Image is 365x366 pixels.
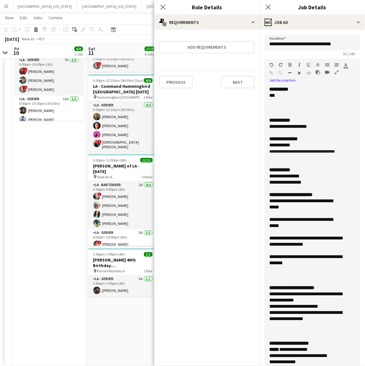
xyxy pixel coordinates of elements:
[288,62,292,67] button: Bold
[88,46,95,51] span: Sat
[98,62,102,66] span: !
[88,230,158,269] app-card-role: LA - Server5A3/34:00pm-10:00pm (6h)![PERSON_NAME]
[46,14,65,22] a: Comms
[88,154,158,246] app-job-card: 3:00pm-11:00pm (8h)11/11[PERSON_NAME] of LA - [DATE] Ebell of LA3 RolesLA - Bartender2A4/43:00pm-...
[93,252,125,257] span: 3:45pm-7:45pm (4h)
[2,14,16,22] a: View
[31,14,45,22] a: Jobs
[260,3,365,11] h3: Job Details
[14,29,84,121] app-job-card: 5:00pm-10:30pm (5h30m)6/6[PERSON_NAME] of LA - [DATE] Ebell of LA2 RolesLA - Server7A3/35:00pm-10...
[17,14,29,22] a: Edit
[88,163,158,174] h3: [PERSON_NAME] of LA - [DATE]
[88,257,158,269] h3: [PERSON_NAME] 40th Birthday [DEMOGRAPHIC_DATA]
[335,62,339,67] button: Ordered List
[316,62,320,67] button: Strikethrough
[5,15,14,20] span: View
[77,0,142,12] button: [GEOGRAPHIC_DATA], [US_STATE]
[88,102,158,152] app-card-role: LA - Server4/43:00pm-12:30am (9h30m)[PERSON_NAME][PERSON_NAME][PERSON_NAME]![DEMOGRAPHIC_DATA][PE...
[88,276,158,297] app-card-role: LA - Server5A1/13:45pm-7:45pm (4h)[PERSON_NAME]
[154,3,260,11] h3: Role Details
[87,49,95,56] span: 11
[335,70,339,75] button: Fullscreen
[14,56,84,96] app-card-role: LA - Server7A3/35:00pm-10:00pm (5h)![PERSON_NAME][PERSON_NAME]![PERSON_NAME]
[93,78,144,83] span: 3:00pm-12:30am (9h30m) (Sun)
[142,175,153,179] span: 3 Roles
[74,47,83,51] span: 6/6
[13,49,19,56] span: 10
[338,51,360,56] span: 33 / 140
[144,95,153,100] span: 1 Role
[33,15,42,20] span: Jobs
[325,70,330,75] button: Insert video
[20,37,36,41] span: Week 41
[88,248,158,297] app-job-card: 3:45pm-7:45pm (4h)1/1[PERSON_NAME] 40th Birthday [DEMOGRAPHIC_DATA] Private Residence1 RoleLA - S...
[88,51,158,72] app-card-role: LA - Server2A1/12:00pm-10:30pm (8h30m)![PERSON_NAME]
[297,70,302,75] button: Clear Formatting
[88,83,158,95] h3: LA - Command Hummingbird [GEOGRAPHIC_DATA] [DATE]
[279,62,283,67] button: Redo
[93,158,127,163] span: 3:00pm-11:00pm (8h)
[14,96,84,135] app-card-role: LA - Server13A3/35:00pm-10:30pm (5h30m)[PERSON_NAME][PERSON_NAME]
[145,52,157,56] div: 4 Jobs
[307,62,311,67] button: Underline
[288,70,292,75] button: Horizontal Line
[98,193,102,196] span: !
[97,95,144,100] span: Hummingbird [GEOGRAPHIC_DATA] - Q-[GEOGRAPHIC_DATA]
[159,41,255,53] button: Add requirements
[97,175,113,179] span: Ebell of LA
[144,78,153,83] span: 4/4
[88,74,158,152] app-job-card: 3:00pm-12:30am (9h30m) (Sun)4/4LA - Command Hummingbird [GEOGRAPHIC_DATA] [DATE] Hummingbird [GEO...
[142,0,206,12] button: [GEOGRAPHIC_DATA], [US_STATE]
[297,62,302,67] button: Italic
[325,62,330,67] button: Unordered List
[98,241,102,244] span: !
[5,36,19,42] div: [DATE]
[140,158,153,163] span: 11/11
[14,46,19,51] span: Fri
[20,15,27,20] span: Edit
[154,15,260,30] div: Requirements
[144,252,153,257] span: 1/1
[260,15,365,30] div: Job Ad
[24,68,28,71] span: !
[344,62,348,67] button: Text Color
[316,70,320,75] button: Paste as plain text
[49,15,63,20] span: Comms
[88,181,158,230] app-card-role: LA - Bartender2A4/43:00pm-9:00pm (6h)![PERSON_NAME][PERSON_NAME][PERSON_NAME][PERSON_NAME]
[145,47,157,51] span: 17/17
[221,76,255,88] button: Next
[38,37,45,41] div: PDT
[13,0,77,12] button: [GEOGRAPHIC_DATA], [US_STATE]
[24,86,28,89] span: !
[144,269,153,274] span: 1 Role
[98,140,102,144] span: !
[307,70,311,75] button: HTML Code
[159,76,193,88] button: Previous
[75,52,83,56] div: 1 Job
[270,62,274,67] button: Undo
[97,269,125,274] span: Private Residence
